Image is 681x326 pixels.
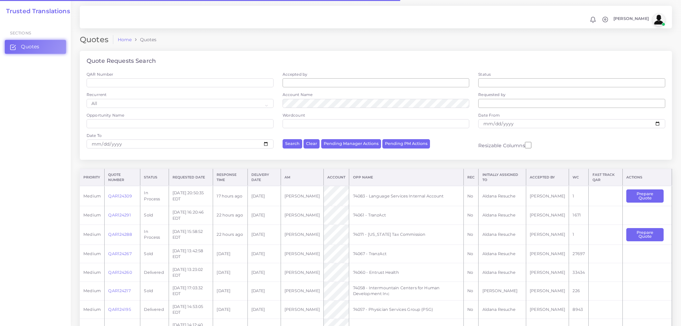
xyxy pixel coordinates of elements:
[213,206,247,225] td: 22 hours ago
[83,288,101,293] span: medium
[283,139,302,149] button: Search
[21,43,39,50] span: Quotes
[80,169,105,186] th: Priority
[213,186,247,206] td: 17 hours ago
[140,169,169,186] th: Status
[108,232,132,237] a: QAR124288
[87,58,156,65] h4: Quote Requests Search
[569,300,589,319] td: 8943
[281,263,323,282] td: [PERSON_NAME]
[105,169,140,186] th: Quote Number
[349,225,464,245] td: 74071 - [US_STATE] Tax Commission
[281,186,323,206] td: [PERSON_NAME]
[283,112,305,118] label: Wordcount
[526,225,569,245] td: [PERSON_NAME]
[349,245,464,263] td: 74067 - TranzAct
[140,225,169,245] td: In Process
[140,206,169,225] td: Sold
[463,206,478,225] td: No
[5,40,66,53] a: Quotes
[213,245,247,263] td: [DATE]
[479,300,526,319] td: Aldana Resuche
[610,13,667,26] a: [PERSON_NAME]avatar
[247,263,281,282] td: [DATE]
[247,169,281,186] th: Delivery Date
[80,35,113,44] h2: Quotes
[132,36,156,43] li: Quotes
[169,245,213,263] td: [DATE] 13:42:58 EDT
[140,186,169,206] td: In Process
[140,300,169,319] td: Delivered
[626,189,663,203] button: Prepare Quote
[83,270,101,275] span: medium
[169,225,213,245] td: [DATE] 15:58:52 EDT
[569,206,589,225] td: 1671
[324,169,349,186] th: Account
[569,263,589,282] td: 33434
[478,112,500,118] label: Date From
[569,186,589,206] td: 1
[652,13,665,26] img: avatar
[169,282,213,301] td: [DATE] 17:03:32 EDT
[613,17,649,21] span: [PERSON_NAME]
[382,139,430,149] button: Pending PM Actions
[626,232,668,237] a: Prepare Quote
[169,263,213,282] td: [DATE] 13:23:02 EDT
[283,92,313,97] label: Account Name
[349,300,464,319] td: 74057 - Physician Services Group (PSG)
[83,232,101,237] span: medium
[463,245,478,263] td: No
[349,206,464,225] td: 74061 - TranzAct
[526,169,569,186] th: Accepted by
[247,186,281,206] td: [DATE]
[213,263,247,282] td: [DATE]
[479,245,526,263] td: Aldana Resuche
[247,282,281,301] td: [DATE]
[479,225,526,245] td: Aldana Resuche
[626,193,668,198] a: Prepare Quote
[478,72,491,77] label: Status
[87,112,124,118] label: Opportunity Name
[281,300,323,319] td: [PERSON_NAME]
[281,169,323,186] th: AM
[526,186,569,206] td: [PERSON_NAME]
[463,169,478,186] th: REC
[281,225,323,245] td: [PERSON_NAME]
[478,92,506,97] label: Requested by
[2,8,70,15] a: Trusted Translations
[83,213,101,217] span: medium
[108,270,132,275] a: QAR124260
[169,206,213,225] td: [DATE] 16:20:46 EDT
[479,263,526,282] td: Aldana Resuche
[87,92,107,97] label: Recurrent
[169,300,213,319] td: [DATE] 14:53:05 EDT
[525,141,531,149] input: Resizable Columns
[83,194,101,198] span: medium
[108,251,131,256] a: QAR124267
[87,72,113,77] label: QAR Number
[526,245,569,263] td: [PERSON_NAME]
[626,228,663,241] button: Prepare Quote
[283,72,308,77] label: Accepted by
[247,206,281,225] td: [DATE]
[87,133,102,138] label: Date To
[589,169,623,186] th: Fast Track QAR
[463,282,478,301] td: No
[569,225,589,245] td: 1
[108,213,131,217] a: QAR124291
[623,169,672,186] th: Actions
[463,186,478,206] td: No
[526,282,569,301] td: [PERSON_NAME]
[247,225,281,245] td: [DATE]
[526,300,569,319] td: [PERSON_NAME]
[321,139,381,149] button: Pending Manager Actions
[213,282,247,301] td: [DATE]
[169,169,213,186] th: Requested Date
[213,300,247,319] td: [DATE]
[83,251,101,256] span: medium
[463,225,478,245] td: No
[213,225,247,245] td: 22 hours ago
[303,139,320,149] button: Clear
[281,282,323,301] td: [PERSON_NAME]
